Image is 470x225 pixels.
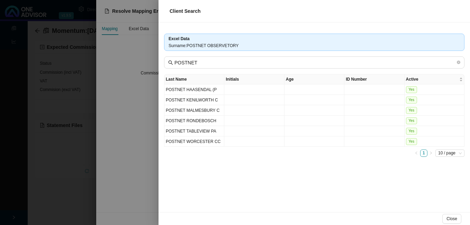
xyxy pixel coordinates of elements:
[164,136,224,147] td: POSTNET WORCESTER CC
[164,84,224,95] td: POSTNET HAASENDAL (P
[168,60,173,65] span: search
[164,74,224,84] th: Last Name
[457,60,460,65] span: close-circle
[164,95,224,105] td: POSTNET KENILWORTH C
[406,76,458,83] span: Active
[421,150,427,156] a: 1
[406,117,417,124] span: Yes
[406,138,417,145] span: Yes
[405,74,464,84] th: Active
[164,105,224,116] td: POSTNET MALMESBURY C
[427,150,435,157] li: Next Page
[438,150,462,156] span: 10 / page
[435,150,464,157] div: Page Size
[169,42,460,49] div: Surname : POSTNET OBSERVETORY
[344,74,404,84] th: ID Number
[224,74,284,84] th: Initials
[406,107,417,114] span: Yes
[413,150,420,157] button: left
[446,215,457,222] span: Close
[442,214,461,224] button: Close
[413,150,420,157] li: Previous Page
[169,36,190,41] b: Excel Data
[170,8,200,14] span: Client Search
[284,74,344,84] th: Age
[174,59,455,66] input: Last Name
[415,151,418,155] span: left
[406,97,417,103] span: Yes
[406,86,417,93] span: Yes
[429,151,433,155] span: right
[406,128,417,135] span: Yes
[420,150,427,157] li: 1
[164,116,224,126] td: POSTNET RONDEBOSCH
[427,150,435,157] button: right
[164,126,224,136] td: POSTNET TABLEVIEW PA
[457,61,460,64] span: close-circle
